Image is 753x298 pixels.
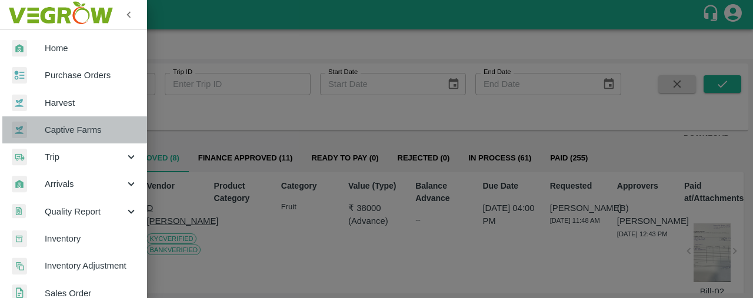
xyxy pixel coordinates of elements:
span: Home [45,42,138,55]
img: harvest [12,121,27,139]
img: qualityReport [12,204,26,219]
span: Harvest [45,96,138,109]
span: Purchase Orders [45,69,138,82]
img: harvest [12,94,27,112]
img: reciept [12,67,27,84]
span: Trip [45,150,125,163]
img: delivery [12,149,27,166]
img: whArrival [12,176,27,193]
img: whInventory [12,230,27,247]
img: whArrival [12,40,27,57]
span: Captive Farms [45,123,138,136]
span: Inventory [45,232,138,245]
span: Inventory Adjustment [45,259,138,272]
img: inventory [12,257,27,274]
span: Quality Report [45,205,125,218]
span: Arrivals [45,178,125,190]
